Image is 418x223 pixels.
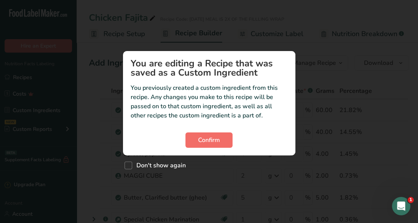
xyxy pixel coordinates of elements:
[408,197,414,203] span: 1
[392,197,410,215] iframe: Intercom live chat
[131,59,288,77] h1: You are editing a Recipe that was saved as a Custom Ingredient
[185,132,233,148] button: Confirm
[198,135,220,145] span: Confirm
[132,162,186,169] span: Don't show again
[131,83,288,120] p: You previously created a custom ingredient from this recipe. Any changes you make to this recipe ...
